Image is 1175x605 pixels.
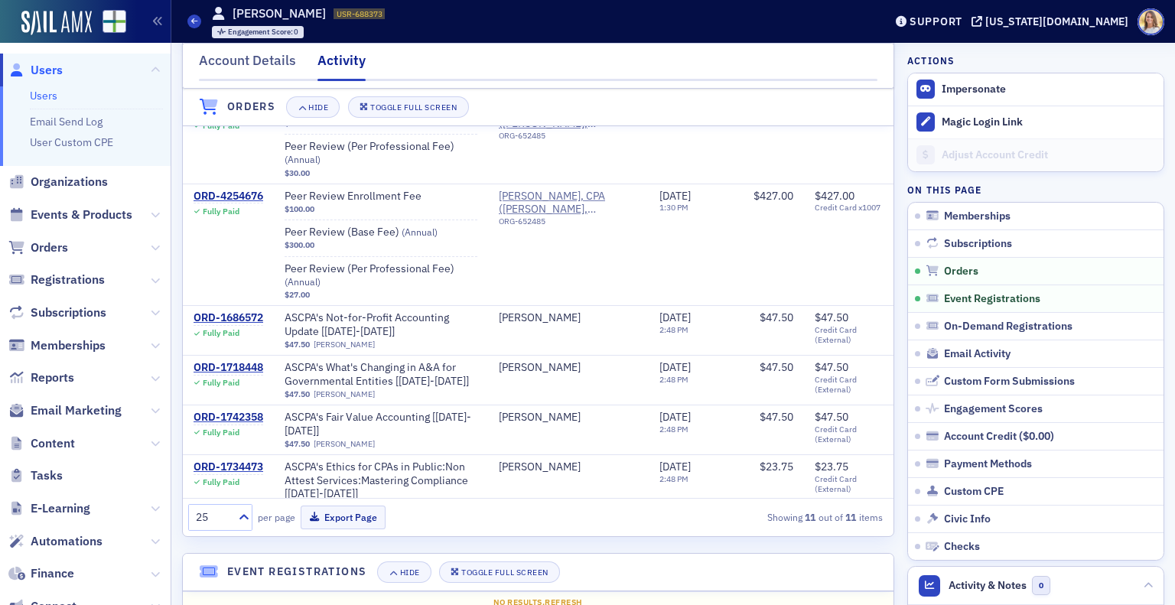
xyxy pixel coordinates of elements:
span: Events & Products [31,207,132,223]
div: Fully Paid [203,207,239,216]
div: Support [910,15,962,28]
a: Registrations [8,272,105,288]
span: Reports [31,369,74,386]
span: Orders [31,239,68,256]
div: Fully Paid [203,328,239,338]
a: Peer Review (Per Professional Fee) (Annual) [285,140,477,167]
div: [PERSON_NAME] [499,361,581,375]
a: ASCPA's Fair Value Accounting [[DATE]-[DATE]] [285,411,477,437]
div: Showing out of items [662,510,883,524]
button: Toggle Full Screen [439,561,560,583]
a: Tasks [8,467,63,484]
a: [PERSON_NAME] [314,439,375,449]
button: Impersonate [942,83,1006,96]
a: [PERSON_NAME], CPA ([PERSON_NAME], [GEOGRAPHIC_DATA]) [499,190,638,216]
a: User Custom CPE [30,135,113,149]
span: $47.50 [285,389,310,399]
div: [PERSON_NAME] [499,311,581,325]
div: ORD-4254676 [194,190,263,203]
a: Users [8,62,63,79]
span: $30.00 [285,168,310,178]
a: Adjust Account Credit [908,138,1164,171]
time: 2:48 PM [659,473,688,484]
div: [US_STATE][DOMAIN_NAME] [985,15,1128,28]
span: $427.00 [815,189,854,203]
span: Rhonda Shirazi, CPA (Semmes, AL) [499,190,638,216]
span: Finance [31,565,74,582]
span: Payment Methods [944,457,1032,471]
img: SailAMX [21,11,92,35]
span: E-Learning [31,500,90,517]
span: [DATE] [659,189,691,203]
a: [PERSON_NAME] [499,411,581,424]
span: $27.00 [285,290,310,300]
span: Custom CPE [944,485,1004,499]
time: 2:48 PM [659,324,688,335]
a: Email Marketing [8,402,122,419]
button: Magic Login Link [908,106,1164,138]
button: [US_STATE][DOMAIN_NAME] [972,16,1134,27]
h1: [PERSON_NAME] [233,5,326,22]
a: ORD-1686572 [194,311,263,325]
span: Civic Info [944,512,991,526]
span: [DATE] [659,410,691,424]
a: Finance [8,565,74,582]
span: Peer Review (Per Professional Fee) [285,140,477,167]
span: Peer Review Enrollment Fee [285,190,477,203]
button: Export Page [301,506,386,529]
div: Fully Paid [203,378,239,388]
span: Subscriptions [31,304,106,321]
span: Email Activity [944,347,1011,361]
div: ORG-652485 [499,216,638,232]
div: Fully Paid [203,428,239,437]
span: Orders [944,265,978,278]
a: Content [8,435,75,452]
span: Credit Card x1007 [815,203,891,213]
span: Memberships [31,337,106,354]
span: On-Demand Registrations [944,320,1072,333]
span: $23.75 [815,460,848,473]
span: Peer Review (Per Professional Fee) [285,262,477,289]
a: Peer Review (Base Fee) (Annual) [285,226,477,239]
div: Activity [317,50,366,81]
span: ASCPA's Not-for-Profit Accounting Update [2021-2022] [285,311,477,338]
a: ASCPA's What's Changing in A&A for Governmental Entities [[DATE]-[DATE]] [285,361,477,388]
span: Engagement Score : [228,27,295,37]
div: Toggle Full Screen [461,568,548,577]
time: 2:48 PM [659,424,688,434]
span: Content [31,435,75,452]
span: Profile [1138,8,1164,35]
span: Credit Card (External) [815,424,891,444]
span: Credit Card (External) [815,325,891,345]
span: $0.00 [1023,429,1050,443]
span: ASCPA's Fair Value Accounting [2021-2022] [285,411,477,437]
span: ( Annual ) [285,153,321,165]
div: ORG-652485 [499,131,638,146]
span: $47.50 [760,410,793,424]
a: View Homepage [92,10,126,36]
a: Subscriptions [8,304,106,321]
span: $47.50 [285,439,310,449]
div: Adjust Account Credit [942,148,1156,162]
strong: 11 [802,510,819,524]
span: Automations [31,533,103,550]
span: Tasks [31,467,63,484]
span: Rhonda Shirazi [499,361,638,375]
span: Event Registrations [944,292,1040,306]
span: Users [31,62,63,79]
span: Custom Form Submissions [944,375,1075,389]
div: Account Details [199,50,296,79]
span: ASCPA's Ethics for CPAs in Public:Non Attest Services:Mastering Compliance [2021-2022] [285,460,477,501]
div: 0 [228,28,299,37]
span: Memberships [944,210,1011,223]
a: [PERSON_NAME] [499,460,581,474]
span: Rhonda Shirazi, CPA (Semmes, AL) [499,190,638,232]
a: ORD-1718448 [194,361,263,375]
a: [PERSON_NAME] [314,340,375,350]
span: Registrations [31,272,105,288]
span: 0 [1032,576,1051,595]
h4: Event Registrations [227,564,367,580]
a: ORD-1734473 [194,460,263,474]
